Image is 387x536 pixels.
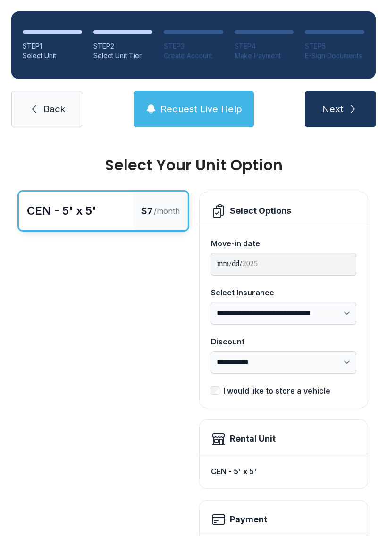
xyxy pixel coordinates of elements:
[211,302,356,325] select: Select Insurance
[154,205,180,217] span: /month
[211,287,356,298] div: Select Insurance
[230,432,276,445] div: Rental Unit
[230,204,291,218] div: Select Options
[223,385,330,396] div: I would like to store a vehicle
[211,253,356,276] input: Move-in date
[27,203,96,218] div: CEN - 5' x 5'
[19,158,368,173] div: Select Your Unit Option
[230,513,267,526] h2: Payment
[305,42,364,51] div: STEP 5
[23,51,82,60] div: Select Unit
[23,42,82,51] div: STEP 1
[211,351,356,374] select: Discount
[93,42,153,51] div: STEP 2
[211,462,356,481] div: CEN - 5' x 5'
[164,51,223,60] div: Create Account
[305,51,364,60] div: E-Sign Documents
[322,102,344,116] span: Next
[141,204,153,218] span: $7
[160,102,242,116] span: Request Live Help
[164,42,223,51] div: STEP 3
[235,51,294,60] div: Make Payment
[211,336,356,347] div: Discount
[93,51,153,60] div: Select Unit Tier
[211,238,356,249] div: Move-in date
[235,42,294,51] div: STEP 4
[43,102,65,116] span: Back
